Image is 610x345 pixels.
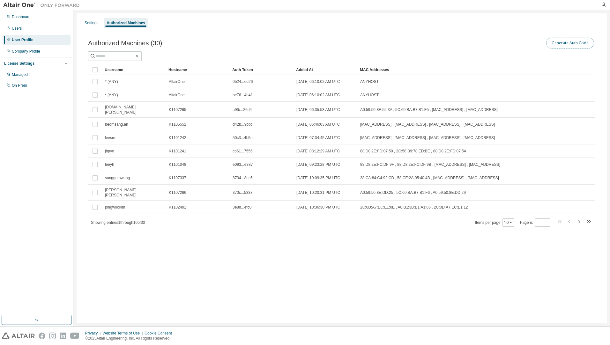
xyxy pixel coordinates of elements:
span: AltairOne [169,79,185,84]
span: beomsang.an [105,122,128,127]
span: K1101242 [169,135,186,140]
div: Username [105,65,163,75]
span: d42b...9bbc [233,122,253,127]
div: Added At [296,65,355,75]
div: MAC Addresses [360,65,528,75]
img: facebook.svg [39,333,45,339]
span: ANYHOST [360,92,379,98]
span: 88:D8:2E:FC:DF:9F , 88:D8:2E:FC:DF:9B , [MAC_ADDRESS] , [MAC_ADDRESS] [360,162,500,167]
div: License Settings [4,61,34,66]
span: [DATE] 06:46:03 AM UTC [296,122,340,127]
div: User Profile [12,37,33,42]
span: [DATE] 07:34:45 AM UTC [296,135,340,140]
div: Privacy [85,331,102,336]
div: Company Profile [12,49,40,54]
span: K1105552 [169,122,186,127]
span: leesm [105,135,115,140]
span: K1107266 [169,190,186,195]
span: 2C:0D:A7:EC:E1:0E , A8:B1:3B:B1:A1:86 , 2C:0D:A7:EC:E1:12 [360,205,468,210]
span: [DATE] 06:35:53 AM UTC [296,107,340,112]
span: K1102401 [169,205,186,210]
div: Hostname [168,65,227,75]
span: ANYHOST [360,79,379,84]
span: e093...e387 [233,162,253,167]
span: be76...4b41 [233,92,253,98]
span: AltairOne [169,92,185,98]
span: 38:CA:84:C4:92:CD , 58:CE:2A:05:40:4B , [MAC_ADDRESS] , [MAC_ADDRESS] [360,175,499,180]
div: Dashboard [12,14,31,19]
span: [DATE] 10:09:35 PM UTC [296,175,340,180]
span: [DATE] 10:20:31 PM UTC [296,190,340,195]
span: * (ANY) [105,92,118,98]
span: 0b24...ed26 [233,79,253,84]
span: K1101241 [169,149,186,154]
span: Authorized Machines (30) [88,40,162,47]
div: Website Terms of Use [102,331,145,336]
div: Users [12,26,22,31]
img: linkedin.svg [60,333,66,339]
span: [DATE] 08:12:29 AM UTC [296,149,340,154]
span: 50c3...4b5e [233,135,253,140]
img: instagram.svg [49,333,56,339]
span: a9fb...26d4 [233,107,252,112]
span: Items per page [475,218,514,227]
button: 10 [504,220,513,225]
span: K1107265 [169,107,186,112]
span: K1101048 [169,162,186,167]
span: [MAC_ADDRESS] , [MAC_ADDRESS] , [MAC_ADDRESS] , [MAC_ADDRESS] [360,135,495,140]
span: cb61...7556 [233,149,253,154]
div: Settings [85,20,98,26]
span: jongwookim [105,205,125,210]
span: 3e8d...efc0 [233,205,251,210]
p: © 2025 Altair Engineering, Inc. All Rights Reserved. [85,336,176,341]
div: Cookie Consent [145,331,175,336]
img: Altair One [3,2,83,8]
span: sunggu.hwang [105,175,130,180]
span: [MAC_ADDRESS] , [MAC_ADDRESS] , [MAC_ADDRESS] , [MAC_ADDRESS] [360,122,495,127]
span: [DATE] 10:36:30 PM UTC [296,205,340,210]
span: A0:59:50:8E:DD:25 , 5C:60:BA:B7:B1:F6 , A0:59:50:8E:DD:29 [360,190,466,195]
span: Page n. [520,218,550,227]
span: 88:D8:2E:FD:07:50 , 2C:58:B9:78:ED:BE , 88:D8:2E:FD:07:54 [360,149,466,154]
span: [DATE] 09:23:28 PM UTC [296,162,340,167]
span: [DOMAIN_NAME][PERSON_NAME] [105,105,163,115]
span: jhpyo [105,149,114,154]
span: [DATE] 06:10:02 AM UTC [296,79,340,84]
span: * (ANY) [105,79,118,84]
div: Auth Token [232,65,291,75]
div: Authorized Machines [107,20,145,26]
div: On Prem [12,83,27,88]
span: 8734...8ec5 [233,175,253,180]
button: Generate Auth Code [546,38,594,48]
span: 370c...5338 [233,190,253,195]
span: A0:59:50:8E:55:3A , 5C:60:BA:B7:B1:F5 , [MAC_ADDRESS] , [MAC_ADDRESS] [360,107,498,112]
span: K1107337 [169,175,186,180]
span: leeyh [105,162,114,167]
img: youtube.svg [70,333,79,339]
span: Showing entries 1 through 10 of 30 [91,220,145,225]
span: [DATE] 06:10:02 AM UTC [296,92,340,98]
img: altair_logo.svg [2,333,35,339]
span: [PERSON_NAME].[PERSON_NAME] [105,187,163,198]
div: Managed [12,72,28,77]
